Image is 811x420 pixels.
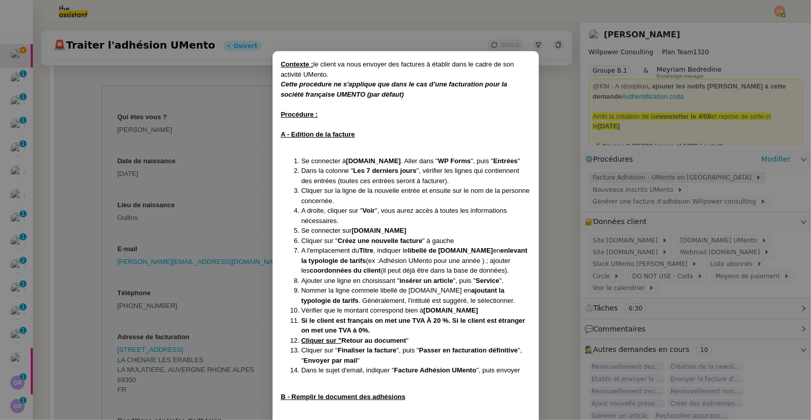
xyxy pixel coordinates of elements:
[301,257,510,275] span: Adhésion UMento pour une année ) ; ajouter les
[499,277,503,284] span: ".
[303,357,357,364] strong: Envoyer par mail
[346,157,401,165] strong: [DOMAIN_NAME]
[301,156,531,166] li: Se connecter à . Aller dans " ", puis " "
[281,130,355,138] u: A - Edition de la facture
[301,277,400,284] span: Ajouter une ligne en choisissant "
[338,237,422,245] strong: Créez une nouvelle facture
[423,306,478,314] strong: [DOMAIN_NAME]
[353,167,417,174] strong: Les 7 derniers jours
[301,305,531,316] li: Vérifier que le montant correspond bien à
[399,277,453,284] strong: insérer un article
[362,207,375,214] strong: Voir
[301,317,525,335] strong: Si le client est français on met une TVA À 20 %. Si le client est étranger on met une TVA à 0%.
[281,110,318,118] u: Procédure :
[351,227,406,234] strong: [DOMAIN_NAME]
[301,206,531,226] li: A droite, cliquer sur " ", vous aurez accès à toutes les informations nécessaires.
[281,80,396,88] em: Cette procédure ne s'applique que d
[281,393,405,401] u: B - Remplir le document des adhésions
[359,247,373,254] strong: Titre
[338,346,397,354] strong: Finaliser la facture
[419,346,517,354] strong: Passer en facturation définitive
[301,336,531,346] li: "
[438,157,470,165] strong: WP Forms
[301,286,505,304] strong: ajoutant la typologie de tarifs
[453,277,475,284] span: ", puis "
[301,365,531,375] li: Dans le sujet d'email, indiquer " ", puis envoyer
[301,226,531,236] li: Se connecter sur
[301,246,531,276] li: A l'emplacement du , indiquer le en (ex :
[493,157,517,165] strong: Entrées
[301,286,373,294] span: Nommer la ligne comme
[475,277,499,284] strong: Service
[301,247,528,264] strong: enlevant la typologie de tarifs
[301,186,531,206] li: Cliquer sur la ligne de la nouvelle entrée et ensuite sur le nom de la personne concernée.
[381,267,509,274] span: (il peut déjà être dans la base de données).
[281,59,531,79] div: le client va nous envoyer des factures à établir dans le cadre de son activité UMento.
[281,60,314,68] u: Contexte :
[394,366,476,374] strong: Facture Adhésion UMento
[301,337,406,344] strong: Retour au document
[301,345,531,365] li: Cliquer sur " ", puis " ", " "
[301,337,341,344] u: Cliquer sur "
[408,247,493,254] strong: libellé de [DOMAIN_NAME]
[301,236,531,246] li: Cliquer sur " " à gauche
[281,80,507,98] em: ans le cas d’une facturation pour la société française UMENTO (par défaut)
[301,285,531,305] li: le libellé de [DOMAIN_NAME] en . Généralement, l'intitulé est suggéré, le sélectionner.
[309,267,381,274] strong: coordonnées du client
[301,166,531,186] li: Dans la colonne " ", vérifier les lignes qui contiennent des entrées (toutes ces entrées seront à...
